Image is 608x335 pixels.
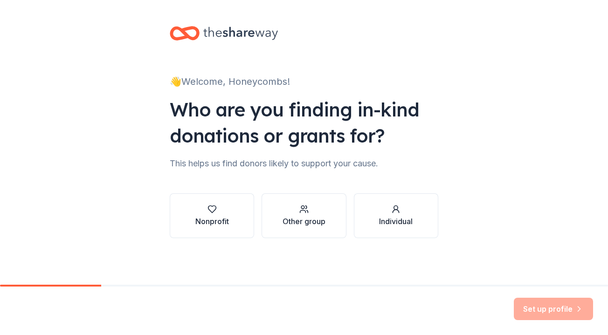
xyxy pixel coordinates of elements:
[195,216,229,227] div: Nonprofit
[262,193,346,238] button: Other group
[379,216,413,227] div: Individual
[170,193,254,238] button: Nonprofit
[170,156,438,171] div: This helps us find donors likely to support your cause.
[354,193,438,238] button: Individual
[283,216,325,227] div: Other group
[170,74,438,89] div: 👋 Welcome, Honeycombs!
[170,96,438,149] div: Who are you finding in-kind donations or grants for?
